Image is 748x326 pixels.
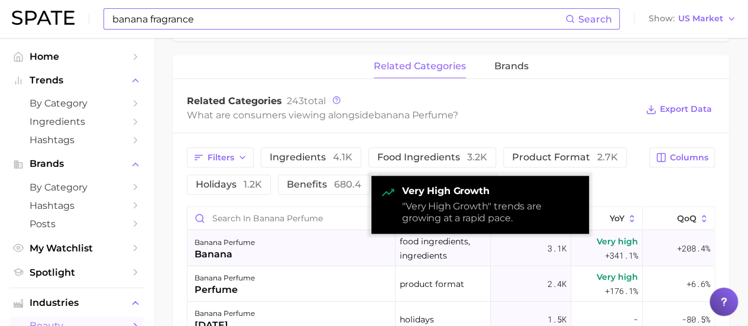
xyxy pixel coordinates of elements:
input: Search here for a brand, industry, or ingredient [111,9,565,29]
a: Hashtags [9,131,144,149]
span: product format [400,277,464,291]
a: by Category [9,178,144,196]
span: Related Categories [187,95,282,106]
button: banana perfumebananafood ingredients, ingredients3.1kVery high+341.1%+208.4% [187,231,714,266]
button: Trends [9,72,144,89]
div: perfume [195,283,255,297]
span: My Watchlist [30,243,124,254]
span: 3.1k [548,241,566,256]
span: Very high [597,234,638,248]
button: ShowUS Market [646,11,739,27]
span: food ingredients [377,153,487,162]
span: banana perfume [374,109,453,121]
div: What are consumers viewing alongside ? [187,107,637,123]
span: Show [649,15,675,22]
span: benefits [287,180,361,189]
button: YoY [571,207,643,230]
span: Filters [208,153,234,163]
div: banana perfume [195,271,255,285]
span: Ingredients [30,116,124,127]
a: Posts [9,215,144,233]
span: ingredients [270,153,352,162]
span: Posts [30,218,124,230]
span: +341.1% [605,248,638,263]
span: Export Data [660,104,712,114]
span: by Category [30,182,124,193]
span: +176.1% [605,284,638,298]
span: US Market [678,15,723,22]
button: Export Data [643,101,715,118]
span: Columns [670,153,708,163]
span: 3.2k [467,151,487,163]
span: by Category [30,98,124,109]
span: 1.2k [244,179,262,190]
strong: Very High Growth [402,185,579,197]
a: Ingredients [9,112,144,131]
div: banana perfume [195,306,255,321]
button: Brands [9,155,144,173]
a: Hashtags [9,196,144,215]
span: 680.4 [334,179,361,190]
span: QoQ [677,214,697,223]
span: Brands [30,159,124,169]
a: Home [9,47,144,66]
button: QoQ [643,207,714,230]
span: brands [494,61,529,72]
span: +6.6% [687,277,710,291]
span: Trends [30,75,124,86]
button: banana perfumeperfumeproduct format2.4kVery high+176.1%+6.6% [187,266,714,302]
span: 2.7k [597,151,618,163]
span: product format [512,153,618,162]
span: holidays [196,180,262,189]
span: total [287,95,326,106]
span: food ingredients, ingredients [400,234,486,263]
button: Industries [9,294,144,312]
span: YoY [610,214,624,223]
span: Home [30,51,124,62]
div: "Very High Growth" trends are growing at a rapid pace. [402,201,579,224]
span: Very high [597,270,638,284]
span: +208.4% [677,241,710,256]
span: related categories [374,61,466,72]
span: 4.1k [333,151,352,163]
input: Search in banana perfume [187,207,395,230]
button: Columns [649,147,715,167]
span: Spotlight [30,267,124,278]
a: Spotlight [9,263,144,282]
span: 243 [287,95,304,106]
span: 2.4k [548,277,566,291]
span: Industries [30,298,124,308]
span: Hashtags [30,134,124,146]
a: by Category [9,94,144,112]
span: Search [578,14,612,25]
div: banana [195,247,255,262]
span: Hashtags [30,200,124,211]
div: banana perfume [195,235,255,250]
a: My Watchlist [9,239,144,257]
img: SPATE [12,11,75,25]
button: Filters [187,147,254,167]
